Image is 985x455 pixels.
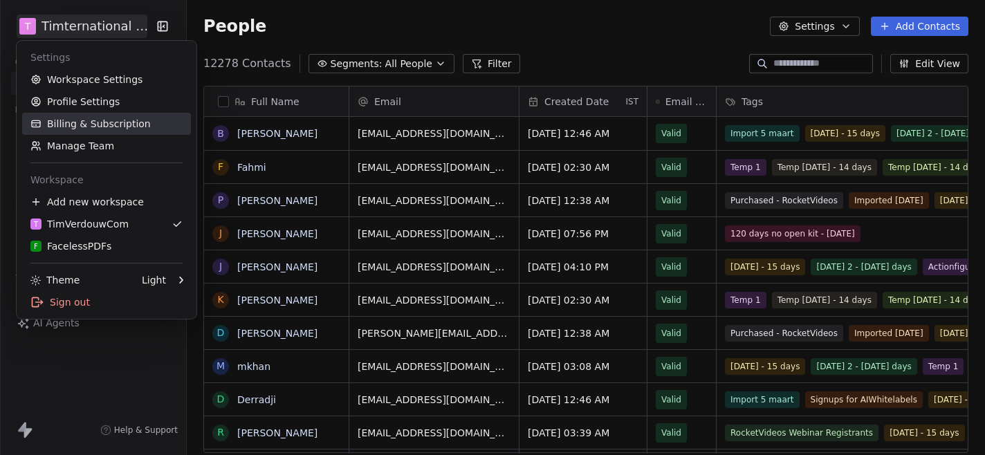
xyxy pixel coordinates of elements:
a: Billing & Subscription [22,113,191,135]
div: Workspace [22,169,191,191]
div: Add new workspace [22,191,191,213]
div: FacelessPDFs [30,239,111,253]
span: F [34,241,38,252]
a: Profile Settings [22,91,191,113]
div: Theme [30,273,80,287]
a: Manage Team [22,135,191,157]
a: Workspace Settings [22,68,191,91]
div: TimVerdouwCom [30,217,129,231]
span: T [34,219,38,230]
div: Settings [22,46,191,68]
div: Light [142,273,166,287]
div: Sign out [22,291,191,313]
